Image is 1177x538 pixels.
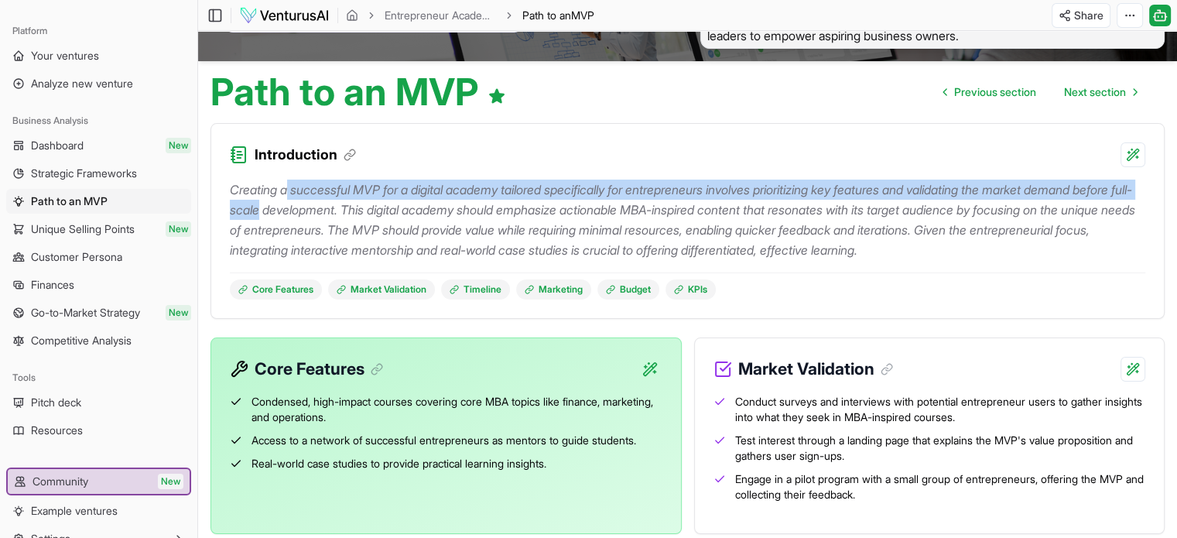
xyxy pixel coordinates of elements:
span: Resources [31,423,83,438]
a: Strategic Frameworks [6,161,191,186]
img: tab_keywords_by_traffic_grey.svg [154,90,166,102]
a: Market Validation [328,279,435,300]
div: Domain: [DOMAIN_NAME] [40,40,170,53]
span: Example ventures [31,503,118,519]
a: Finances [6,272,191,297]
span: Path to anMVP [522,8,594,23]
span: New [166,305,191,320]
a: Resources [6,418,191,443]
span: Access to a network of successful entrepreneurs as mentors to guide students. [251,433,636,448]
span: Conduct surveys and interviews with potential entrepreneur users to gather insights into what the... [735,394,1146,425]
span: Path to an MVP [31,194,108,209]
a: Unique Selling PointsNew [6,217,191,242]
a: Timeline [441,279,510,300]
span: Previous section [954,84,1036,100]
a: Go to next page [1052,77,1149,108]
h3: Core Features [255,357,383,382]
nav: breadcrumb [346,8,594,23]
span: Unique Selling Points [31,221,135,237]
div: Keywords by Traffic [171,91,261,101]
span: Engage in a pilot program with a small group of entrepreneurs, offering the MVP and collecting th... [735,471,1146,502]
span: Real-world case studies to provide practical learning insights. [251,456,546,471]
div: Tools [6,365,191,390]
div: v 4.0.25 [43,25,76,37]
div: Domain Overview [59,91,139,101]
div: Business Analysis [6,108,191,133]
span: Path to an [522,9,571,22]
a: Competitive Analysis [6,328,191,353]
h3: Introduction [255,144,356,166]
span: Pitch deck [31,395,81,410]
a: Analyze new venture [6,71,191,96]
a: Example ventures [6,499,191,523]
a: KPIs [665,279,716,300]
a: DashboardNew [6,133,191,158]
span: New [166,221,191,237]
div: Platform [6,19,191,43]
a: CommunityNew [8,469,190,494]
img: tab_domain_overview_orange.svg [42,90,54,102]
span: Your ventures [31,48,99,63]
a: Go-to-Market StrategyNew [6,300,191,325]
span: Community [33,474,88,489]
a: Your ventures [6,43,191,68]
span: Go-to-Market Strategy [31,305,140,320]
span: Analyze new venture [31,76,133,91]
h3: Market Validation [738,357,893,382]
span: New [158,474,183,489]
a: Path to an MVP [6,189,191,214]
a: Go to previous page [931,77,1049,108]
span: New [166,138,191,153]
span: Condensed, high-impact courses covering core MBA topics like finance, marketing, and operations. [251,394,662,425]
span: Competitive Analysis [31,333,132,348]
p: Creating a successful MVP for a digital academy tailored specifically for entrepreneurs involves ... [230,180,1145,260]
span: Next section [1064,84,1126,100]
img: website_grey.svg [25,40,37,53]
a: Entrepreneur Academy [385,8,496,23]
span: Share [1074,8,1103,23]
a: Core Features [230,279,322,300]
span: Customer Persona [31,249,122,265]
span: Test interest through a landing page that explains the MVP's value proposition and gathers user s... [735,433,1146,464]
a: Customer Persona [6,245,191,269]
nav: pagination [931,77,1149,108]
h1: Path to an MVP [210,74,506,111]
img: logo [239,6,330,25]
a: Pitch deck [6,390,191,415]
a: Budget [597,279,659,300]
span: Finances [31,277,74,293]
a: Marketing [516,279,591,300]
span: Dashboard [31,138,84,153]
span: Strategic Frameworks [31,166,137,181]
img: logo_orange.svg [25,25,37,37]
button: Share [1052,3,1110,28]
